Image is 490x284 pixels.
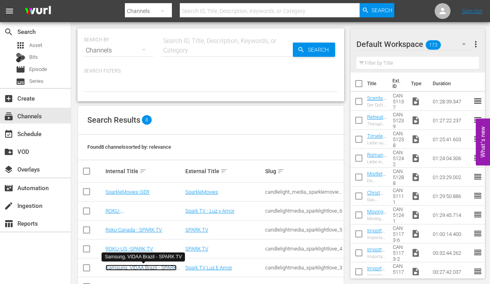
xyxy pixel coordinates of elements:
[411,210,420,220] span: Video
[16,41,25,50] span: Asset
[411,116,420,125] span: Video
[390,243,407,262] td: CAN51173-2
[390,262,407,281] td: CAN51173-1
[305,43,335,57] span: Search
[471,35,481,54] button: more_vert
[367,159,387,164] div: Liebe in Luftigen Höhen
[390,206,407,224] td: CAN51241
[473,134,482,144] span: reorder
[390,130,407,149] td: CAN51238
[277,168,285,175] span: sort
[430,130,473,149] td: 01:25:41.603
[16,65,25,74] span: Episode
[473,267,482,276] span: reorder
[428,73,475,95] th: Duration
[390,187,407,206] td: CAN51111
[106,189,149,195] a: SparkleMovies-GER
[4,129,13,139] span: Schedule
[106,208,180,232] a: ROKU-[GEOGRAPHIC_DATA],VIDAA-US - Spanish - Spark TV - [PERSON_NAME] y Amor
[390,224,407,243] td: CAN51173-6
[430,168,473,187] td: 01:23:29.002
[106,166,183,176] div: Internal Title
[411,229,420,239] span: Video
[367,152,386,170] a: RomanceInTheAir_DE
[142,115,152,125] span: 8
[19,2,57,21] img: ans4CAIJ8jUAAAAAAAAAAAAAAAAAAAAAAAAgQb4GAAAAAAAAAAAAAAAAAAAAAAAAJMjXAAAAAAAAAAAAAAAAAAAAAAAAgAT5G...
[390,111,407,130] td: CAN51239
[360,3,394,17] button: Search
[473,153,482,163] span: reorder
[367,171,386,189] a: MistletoeMixup_DE
[430,243,473,262] td: 00:32:44.262
[367,178,387,183] div: Ein Weihnachtswunsch zu Viel
[411,267,420,277] span: Video
[106,265,177,277] a: Samsung, VIDAA Brazil - SPARK TV
[367,73,388,95] th: Title
[390,149,407,168] td: CAN51242
[430,92,473,111] td: 01:28:39.347
[430,149,473,168] td: 01:24:04.306
[265,166,343,176] div: Slug
[367,114,386,132] a: RetreatToParadaise_DE
[367,273,387,278] div: ImportanceOfBeingMike_Eps_1-5
[371,3,392,17] span: Search
[367,140,387,146] div: Liebe nur geträumt?
[84,39,153,62] div: Channels
[476,119,490,166] button: Open Feedback Widget
[105,254,182,260] div: Samsung, VIDAA Brazil - SPARK TV
[367,121,387,127] div: Therapie unter Palmen
[4,219,13,228] span: Reports
[4,183,13,193] span: Automation
[185,166,263,176] div: External Title
[356,33,473,55] div: Default Workspace
[265,246,343,252] div: candlelightmedia_sparklightlove_4
[411,153,420,163] span: Video
[4,165,13,174] span: Overlays
[411,135,420,144] span: Video
[265,227,343,233] div: candlelightmedia_sparklightlove_5
[29,77,43,85] span: Series
[4,201,13,211] span: Ingestion
[473,229,482,238] span: reorder
[185,208,234,214] a: Spark TV - Luz y Amor
[367,247,386,276] a: ImportanceOfBeingMike_Eps_6-10
[367,254,387,259] div: ImportanceOfBeingMike_Eps_6-10
[29,65,47,73] span: Episode
[220,168,228,175] span: sort
[185,189,218,195] a: SparkleMovies
[406,73,428,95] th: Type
[185,246,208,252] a: SPARK TV
[473,248,482,257] span: reorder
[4,94,13,103] span: Create
[4,112,13,121] span: Channels
[293,43,335,57] button: Search
[473,191,482,200] span: reorder
[16,77,25,86] span: Series
[185,265,232,271] a: Spark TV Luz E Amor
[430,206,473,224] td: 01:29:45.714
[411,248,420,258] span: Video
[390,92,407,111] td: CAN51137
[411,172,420,182] span: Video
[29,41,42,49] span: Asset
[471,39,481,49] span: more_vert
[367,95,386,113] a: ScentsAndSensibility_DE
[265,265,343,271] div: candlelightmedia_sparklightlove_3
[265,189,343,195] div: candlelight_media_sparklemovies_1
[430,262,473,281] td: 00:27:42.037
[411,97,420,106] span: Video
[390,168,407,187] td: CAN51288
[367,103,387,108] div: Der Duft von Zärtlichkeit
[367,190,385,207] a: ChristmasAngel_DE
[265,208,343,214] div: candlelightmedia_sparklightlove_6
[87,144,171,150] span: Found 8 channels sorted by: relevance
[430,224,473,243] td: 01:00:14.400
[367,209,386,226] a: MovingMcAllister_DE
[4,147,13,157] span: VOD
[161,36,293,55] div: Search ID, Title, Description, Keywords, or Category
[4,27,13,37] span: Search
[411,191,420,201] span: Video
[426,37,441,53] span: 173
[388,73,406,95] th: Ext. ID
[84,68,338,75] p: Search Filters:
